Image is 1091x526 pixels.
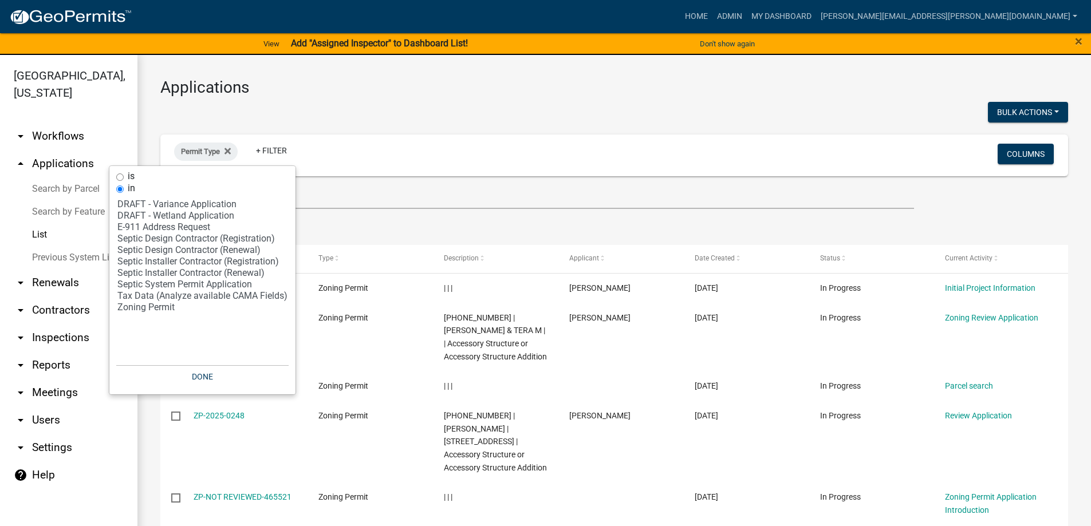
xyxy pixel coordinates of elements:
[128,172,135,181] label: is
[116,244,289,256] option: Septic Design Contractor (Renewal)
[945,492,1037,515] a: Zoning Permit Application Introduction
[318,381,368,390] span: Zoning Permit
[444,313,547,361] span: 39-020-0620 | KRUEGER, CLINT R & TERA M | | Accessory Structure or Accessory Structure Addition
[194,492,292,501] a: ZP-NOT REVIEWED-465521
[116,233,289,244] option: Septic Design Contractor (Registration)
[820,492,861,501] span: In Progress
[695,313,718,322] span: 08/18/2025
[680,6,712,27] a: Home
[444,492,452,501] span: | | |
[569,411,631,420] span: Joseph Booker
[318,411,368,420] span: Zoning Permit
[116,256,289,267] option: Septic Installer Contractor (Registration)
[820,381,861,390] span: In Progress
[14,129,27,143] i: arrow_drop_down
[695,254,735,262] span: Date Created
[695,381,718,390] span: 08/18/2025
[160,78,1068,97] h3: Applications
[945,411,1012,420] a: Review Application
[318,283,368,292] span: Zoning Permit
[318,254,333,262] span: Type
[988,102,1068,122] button: Bulk Actions
[14,441,27,454] i: arrow_drop_down
[695,283,718,292] span: 08/18/2025
[14,468,27,482] i: help
[318,313,368,322] span: Zoning Permit
[747,6,816,27] a: My Dashboard
[945,381,993,390] a: Parcel search
[160,185,914,209] input: Search for applications
[569,283,631,292] span: Andrew Xiong
[934,245,1060,272] datatable-header-cell: Current Activity
[116,302,289,313] option: Zoning Permit
[259,34,284,53] a: View
[116,210,289,222] option: DRAFT - Wetland Application
[809,245,934,272] datatable-header-cell: Status
[116,199,289,210] option: DRAFT - Variance Application
[308,245,433,272] datatable-header-cell: Type
[695,411,718,420] span: 08/18/2025
[116,222,289,233] option: E-911 Address Request
[194,411,245,420] a: ZP-2025-0248
[14,303,27,317] i: arrow_drop_down
[820,411,861,420] span: In Progress
[116,290,289,302] option: Tax Data (Analyze available CAMA Fields)
[945,313,1038,322] a: Zoning Review Application
[14,331,27,345] i: arrow_drop_down
[318,492,368,501] span: Zoning Permit
[433,245,558,272] datatable-header-cell: Description
[945,283,1035,292] a: Initial Project Information
[820,283,861,292] span: In Progress
[181,147,220,156] span: Permit Type
[695,34,759,53] button: Don't show again
[116,279,289,290] option: Septic System Permit Application
[695,492,718,501] span: 08/18/2025
[569,313,631,322] span: Tera Marie Krueger
[820,254,840,262] span: Status
[444,283,452,292] span: | | |
[569,254,599,262] span: Applicant
[14,157,27,171] i: arrow_drop_up
[444,381,452,390] span: | | |
[1075,34,1082,48] button: Close
[116,267,289,279] option: Septic Installer Contractor (Renewal)
[14,386,27,400] i: arrow_drop_down
[128,184,135,193] label: in
[945,254,992,262] span: Current Activity
[116,366,289,387] button: Done
[712,6,747,27] a: Admin
[14,358,27,372] i: arrow_drop_down
[816,6,1082,27] a: [PERSON_NAME][EMAIL_ADDRESS][PERSON_NAME][DOMAIN_NAME]
[998,144,1054,164] button: Columns
[14,276,27,290] i: arrow_drop_down
[558,245,684,272] datatable-header-cell: Applicant
[684,245,809,272] datatable-header-cell: Date Created
[14,413,27,427] i: arrow_drop_down
[1075,33,1082,49] span: ×
[444,254,479,262] span: Description
[291,38,468,49] strong: Add "Assigned Inspector" to Dashboard List!
[444,411,547,472] span: 63-270-0300 | BOOKER, JOSEPH L | 4730 Ridgewood Dr | Accessory Structure or Accessory Structure A...
[820,313,861,322] span: In Progress
[247,140,296,161] a: + Filter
